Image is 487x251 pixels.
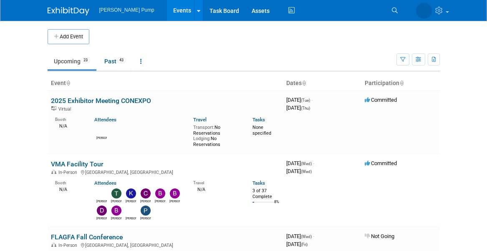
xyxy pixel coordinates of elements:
[301,106,310,110] span: (Thu)
[111,198,121,203] div: Teri Beth Perkins
[99,7,154,13] span: [PERSON_NAME] Pump
[365,233,394,239] span: Not Going
[51,241,280,248] div: [GEOGRAPHIC_DATA], [GEOGRAPHIC_DATA]
[97,125,107,135] img: Amanda Smith
[48,76,283,90] th: Event
[96,135,107,140] div: Amanda Smith
[98,53,132,69] a: Past43
[286,168,312,174] span: [DATE]
[94,117,116,123] a: Attendees
[286,105,310,111] span: [DATE]
[51,170,56,174] img: In-Person Event
[193,123,240,148] div: No Reservations No Reservations
[58,170,80,175] span: In-Person
[51,233,123,241] a: FLAGFA Fall Conference
[111,188,121,198] img: Teri Beth Perkins
[97,206,107,216] img: David Perry
[111,206,121,216] img: Brian Lee
[193,117,207,123] a: Travel
[155,198,165,203] div: Bobby Zitzka
[58,106,73,112] span: Virtual
[416,3,432,19] img: Amanda Smith
[252,125,271,136] span: None specified
[155,188,165,198] img: Bobby Zitzka
[193,178,240,186] div: Travel
[96,216,107,221] div: David Perry
[252,180,265,186] a: Tasks
[313,233,314,239] span: -
[48,53,96,69] a: Upcoming23
[51,97,151,105] a: 2025 Exhibitor Meeting CONEXPO
[66,80,70,86] a: Sort by Event Name
[51,160,103,168] a: VMA Facility Tour
[126,206,136,216] img: Ryan McHugh
[126,188,136,198] img: Kelly Seliga
[193,136,211,141] span: Lodging:
[97,188,107,198] img: Amanda Smith
[286,97,313,103] span: [DATE]
[111,216,121,221] div: Brian Lee
[286,233,314,239] span: [DATE]
[301,234,312,239] span: (Wed)
[193,186,240,193] div: N/A
[48,29,89,44] button: Add Event
[141,188,151,198] img: Christopher Thompson
[286,241,308,247] span: [DATE]
[51,243,56,247] img: In-Person Event
[301,161,312,166] span: (Wed)
[193,125,214,130] span: Transport:
[301,242,308,247] span: (Fri)
[58,243,80,248] span: In-Person
[51,168,280,175] div: [GEOGRAPHIC_DATA], [GEOGRAPHIC_DATA]
[55,178,82,186] div: Booth
[96,198,107,203] div: Amanda Smith
[361,76,440,90] th: Participation
[283,76,361,90] th: Dates
[141,206,151,216] img: Patrick Champagne
[313,160,314,166] span: -
[55,114,82,122] div: Booth
[302,80,306,86] a: Sort by Start Date
[140,198,151,203] div: Christopher Thompson
[169,198,180,203] div: Brian Peek
[140,216,151,221] div: Patrick Champagne
[286,160,314,166] span: [DATE]
[252,117,265,123] a: Tasks
[274,200,279,211] td: 8%
[55,186,82,193] div: N/A
[51,106,56,110] img: Virtual Event
[81,57,90,63] span: 23
[301,98,310,103] span: (Tue)
[170,188,180,198] img: Brian Peek
[94,180,116,186] a: Attendees
[365,97,397,103] span: Committed
[48,7,89,15] img: ExhibitDay
[126,216,136,221] div: Ryan McHugh
[301,169,312,174] span: (Wed)
[399,80,404,86] a: Sort by Participation Type
[117,57,126,63] span: 43
[311,97,313,103] span: -
[126,198,136,203] div: Kelly Seliga
[252,188,280,199] div: 3 of 37 Complete
[55,123,82,129] div: N/A
[365,160,397,166] span: Committed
